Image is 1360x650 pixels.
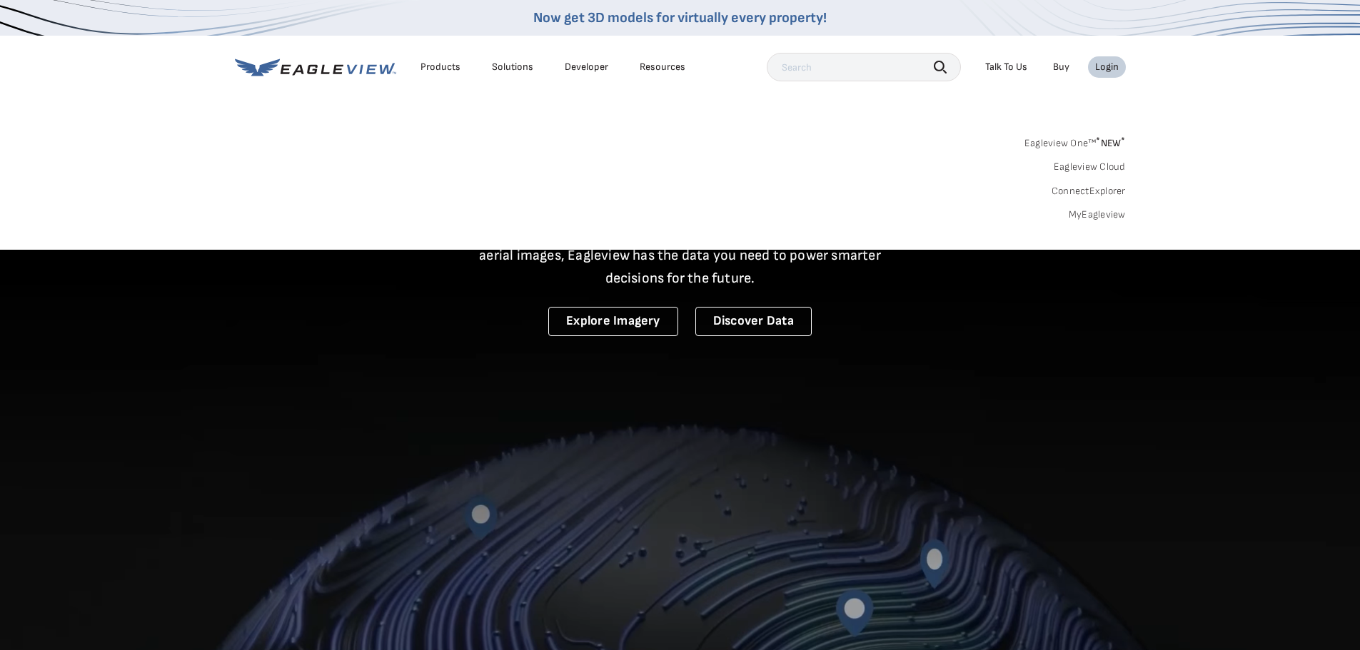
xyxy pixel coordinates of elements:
a: Developer [565,61,608,73]
a: Explore Imagery [548,307,678,336]
a: Eagleview Cloud [1054,161,1126,173]
a: Buy [1053,61,1069,73]
div: Talk To Us [985,61,1027,73]
div: Login [1095,61,1119,73]
a: Discover Data [695,307,812,336]
a: Eagleview One™*NEW* [1024,133,1126,149]
div: Resources [640,61,685,73]
a: MyEagleview [1069,208,1126,221]
a: ConnectExplorer [1052,185,1126,198]
p: A new era starts here. Built on more than 3.5 billion high-resolution aerial images, Eagleview ha... [462,221,899,290]
div: Products [420,61,460,73]
div: Solutions [492,61,533,73]
span: NEW [1096,137,1125,149]
input: Search [767,53,961,81]
a: Now get 3D models for virtually every property! [533,9,827,26]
